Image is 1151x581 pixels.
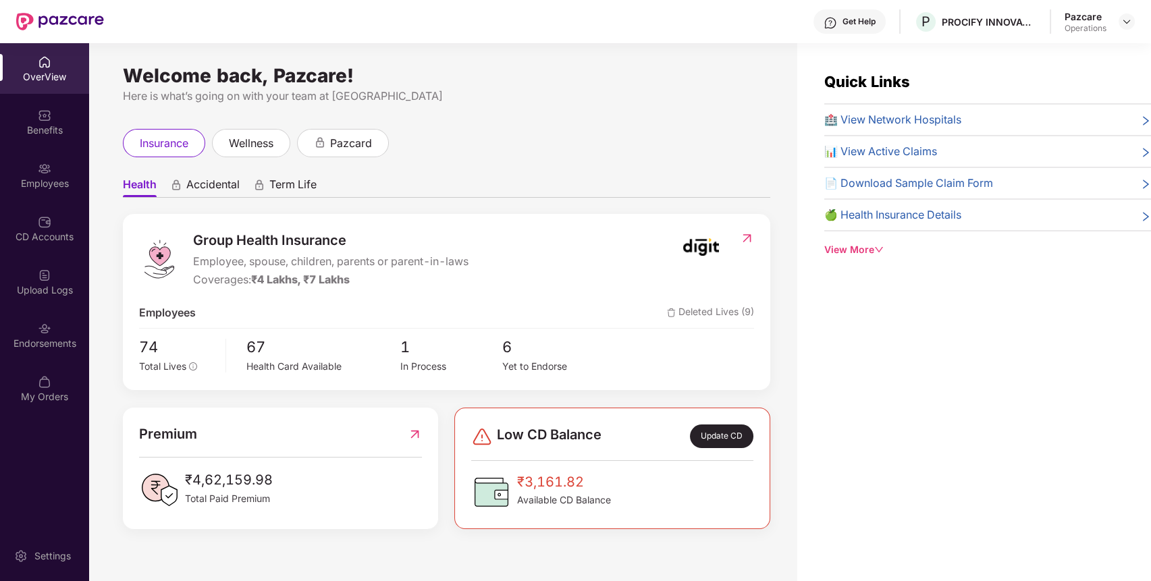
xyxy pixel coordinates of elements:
[690,424,753,448] div: Update CD
[139,335,216,359] span: 74
[740,231,754,245] img: RedirectIcon
[189,362,197,370] span: info-circle
[38,322,51,335] img: svg+xml;base64,PHN2ZyBpZD0iRW5kb3JzZW1lbnRzIiB4bWxucz0iaHR0cDovL3d3dy53My5vcmcvMjAwMC9zdmciIHdpZH...
[667,308,676,317] img: deleteIcon
[676,230,726,264] img: insurerIcon
[517,493,611,507] span: Available CD Balance
[139,470,180,510] img: PaidPremiumIcon
[824,206,961,223] span: 🍏 Health Insurance Details
[139,239,180,279] img: logo
[842,16,876,27] div: Get Help
[14,549,28,563] img: svg+xml;base64,PHN2ZyBpZD0iU2V0dGluZy0yMHgyMCIgeG1sbnM9Imh0dHA6Ly93d3cudzMub3JnLzIwMDAvc3ZnIiB3aW...
[246,359,400,374] div: Health Card Available
[667,304,754,321] span: Deleted Lives (9)
[38,109,51,122] img: svg+xml;base64,PHN2ZyBpZD0iQmVuZWZpdHMiIHhtbG5zPSJodHRwOi8vd3d3LnczLm9yZy8yMDAwL3N2ZyIgd2lkdGg9Ij...
[38,162,51,175] img: svg+xml;base64,PHN2ZyBpZD0iRW1wbG95ZWVzIiB4bWxucz0iaHR0cDovL3d3dy53My5vcmcvMjAwMC9zdmciIHdpZHRoPS...
[400,335,502,359] span: 1
[139,360,186,372] span: Total Lives
[314,136,326,148] div: animation
[874,245,884,254] span: down
[502,359,605,374] div: Yet to Endorse
[193,230,469,251] span: Group Health Insurance
[921,13,930,30] span: P
[824,73,910,90] span: Quick Links
[253,179,265,191] div: animation
[38,215,51,229] img: svg+xml;base64,PHN2ZyBpZD0iQ0RfQWNjb3VudHMiIGRhdGEtbmFtZT0iQ0QgQWNjb3VudHMiIHhtbG5zPSJodHRwOi8vd3...
[269,177,317,197] span: Term Life
[229,135,273,152] span: wellness
[38,55,51,69] img: svg+xml;base64,PHN2ZyBpZD0iSG9tZSIgeG1sbnM9Imh0dHA6Ly93d3cudzMub3JnLzIwMDAvc3ZnIiB3aWR0aD0iMjAiIG...
[471,426,493,447] img: svg+xml;base64,PHN2ZyBpZD0iRGFuZ2VyLTMyeDMyIiB4bWxucz0iaHR0cDovL3d3dy53My5vcmcvMjAwMC9zdmciIHdpZH...
[139,304,196,321] span: Employees
[193,253,469,270] span: Employee, spouse, children, parents or parent-in-laws
[1140,177,1151,192] span: right
[824,143,937,160] span: 📊 View Active Claims
[942,16,1036,28] div: PROCIFY INNOVATIONS PRIVATE LIMITED
[824,16,837,30] img: svg+xml;base64,PHN2ZyBpZD0iSGVscC0zMngzMiIgeG1sbnM9Imh0dHA6Ly93d3cudzMub3JnLzIwMDAvc3ZnIiB3aWR0aD...
[1065,23,1106,34] div: Operations
[824,242,1151,257] div: View More
[251,273,350,286] span: ₹4 Lakhs, ₹7 Lakhs
[185,470,273,491] span: ₹4,62,159.98
[1065,10,1106,23] div: Pazcare
[246,335,400,359] span: 67
[123,88,770,105] div: Here is what’s going on with your team at [GEOGRAPHIC_DATA]
[824,111,961,128] span: 🏥 View Network Hospitals
[330,135,372,152] span: pazcard
[140,135,188,152] span: insurance
[1140,209,1151,223] span: right
[38,269,51,282] img: svg+xml;base64,PHN2ZyBpZD0iVXBsb2FkX0xvZ3MiIGRhdGEtbmFtZT0iVXBsb2FkIExvZ3MiIHhtbG5zPSJodHRwOi8vd3...
[502,335,605,359] span: 6
[497,424,601,448] span: Low CD Balance
[1121,16,1132,27] img: svg+xml;base64,PHN2ZyBpZD0iRHJvcGRvd24tMzJ4MzIiIHhtbG5zPSJodHRwOi8vd3d3LnczLm9yZy8yMDAwL3N2ZyIgd2...
[824,175,993,192] span: 📄 Download Sample Claim Form
[139,424,197,445] span: Premium
[1140,114,1151,128] span: right
[123,70,770,81] div: Welcome back, Pazcare!
[400,359,502,374] div: In Process
[170,179,182,191] div: animation
[193,271,469,288] div: Coverages:
[38,375,51,389] img: svg+xml;base64,PHN2ZyBpZD0iTXlfT3JkZXJzIiBkYXRhLW5hbWU9Ik15IE9yZGVycyIgeG1sbnM9Imh0dHA6Ly93d3cudz...
[30,549,75,563] div: Settings
[186,177,240,197] span: Accidental
[16,13,104,30] img: New Pazcare Logo
[471,472,512,512] img: CDBalanceIcon
[517,472,611,493] span: ₹3,161.82
[123,177,157,197] span: Health
[185,491,273,506] span: Total Paid Premium
[408,424,422,445] img: RedirectIcon
[1140,146,1151,160] span: right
